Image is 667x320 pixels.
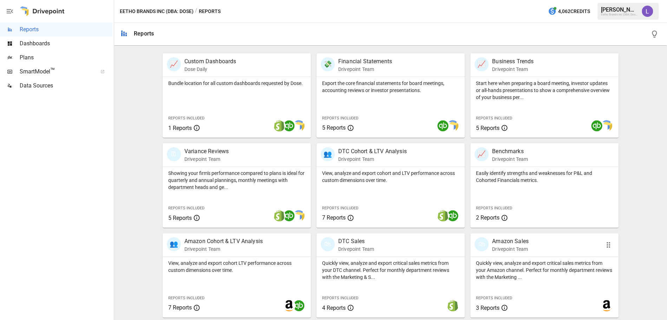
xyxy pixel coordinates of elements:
img: shopify [447,300,458,311]
span: Reports Included [476,116,512,120]
img: quickbooks [591,120,602,131]
span: Reports Included [322,116,358,120]
img: quickbooks [447,210,458,221]
p: Drivepoint Team [338,156,407,163]
img: quickbooks [283,120,295,131]
div: 🛍 [321,237,335,251]
p: Drivepoint Team [338,246,374,253]
p: Easily identify strengths and weaknesses for P&L and Cohorted Financials metrics. [476,170,613,184]
img: shopify [437,210,449,221]
p: Export the core financial statements for board meetings, accounting reviews or investor presentat... [322,80,459,94]
img: smart model [293,120,305,131]
p: DTC Sales [338,237,374,246]
span: Reports Included [322,206,358,210]
span: 1 Reports [168,125,192,131]
span: ™ [50,66,55,75]
span: 2 Reports [476,214,499,221]
span: Data Sources [20,81,112,90]
p: Amazon Cohort & LTV Analysis [184,237,263,246]
p: View, analyze and export cohort LTV performance across custom dimensions over time. [168,260,305,274]
p: Amazon Sales [492,237,529,246]
button: Lindsay North [637,1,657,21]
div: 🛍 [475,237,489,251]
img: smart model [293,210,305,221]
p: Custom Dashboards [184,57,236,66]
span: Reports [20,25,112,34]
span: 7 Reports [168,304,192,311]
p: Dose Daily [184,66,236,73]
img: quickbooks [437,120,449,131]
span: SmartModel [20,67,93,76]
p: Quickly view, analyze and export critical sales metrics from your DTC channel. Perfect for monthl... [322,260,459,281]
span: 5 Reports [168,215,192,221]
div: [PERSON_NAME] [601,6,637,13]
img: Lindsay North [642,6,653,17]
p: Showing your firm's performance compared to plans is ideal for quarterly and annual plannings, mo... [168,170,305,191]
p: Start here when preparing a board meeting, investor updates or all-hands presentations to show a ... [476,80,613,101]
div: / [195,7,197,16]
p: Drivepoint Team [492,156,528,163]
img: smart model [601,120,612,131]
span: Reports Included [476,206,512,210]
div: 👥 [167,237,181,251]
p: Drivepoint Team [492,246,529,253]
p: Business Trends [492,57,534,66]
div: Reports [134,30,154,37]
span: 7 Reports [322,214,346,221]
span: Reports Included [476,296,512,300]
p: Drivepoint Team [184,246,263,253]
div: 📈 [475,57,489,71]
p: View, analyze and export cohort and LTV performance across custom dimensions over time. [322,170,459,184]
button: 4,062Credits [545,5,593,18]
span: Reports Included [168,206,204,210]
p: Benchmarks [492,147,528,156]
span: Dashboards [20,39,112,48]
span: 5 Reports [476,125,499,131]
div: 🗓 [167,147,181,161]
div: 📈 [475,147,489,161]
div: 📈 [167,57,181,71]
span: 3 Reports [476,305,499,311]
p: Quickly view, analyze and export critical sales metrics from your Amazon channel. Perfect for mon... [476,260,613,281]
span: 4 Reports [322,305,346,311]
span: Reports Included [322,296,358,300]
span: Reports Included [168,296,204,300]
p: Variance Reviews [184,147,229,156]
img: shopify [274,210,285,221]
p: Financial Statements [338,57,392,66]
img: shopify [274,120,285,131]
div: 👥 [321,147,335,161]
p: Drivepoint Team [338,66,392,73]
img: smart model [447,120,458,131]
span: 5 Reports [322,124,346,131]
span: Plans [20,53,112,62]
span: Reports Included [168,116,204,120]
img: amazon [601,300,612,311]
img: quickbooks [283,210,295,221]
img: quickbooks [293,300,305,311]
p: Drivepoint Team [492,66,534,73]
p: Bundle location for all custom dashboards requested by Dose. [168,80,305,87]
p: DTC Cohort & LTV Analysis [338,147,407,156]
div: Eetho Brands Inc (DBA: Dose) [601,13,637,16]
p: Drivepoint Team [184,156,229,163]
img: amazon [283,300,295,311]
button: Eetho Brands Inc (DBA: Dose) [120,7,194,16]
div: 💸 [321,57,335,71]
span: 4,062 Credits [558,7,590,16]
